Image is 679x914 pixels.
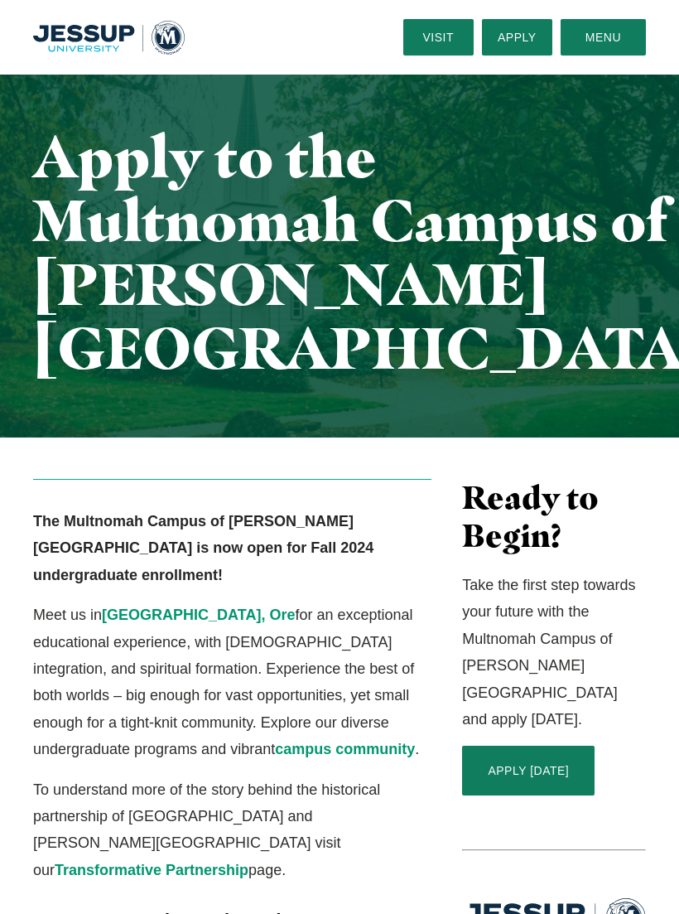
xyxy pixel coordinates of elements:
a: [GEOGRAPHIC_DATA], Ore [102,607,295,623]
img: Multnomah University Logo [33,21,185,55]
strong: The Multnomah Campus of [PERSON_NAME][GEOGRAPHIC_DATA] is now open for Fall 2024 undergraduate en... [33,513,373,583]
a: Apply [482,19,552,56]
a: Home [33,21,185,55]
a: Visit [403,19,474,56]
p: To understand more of the story behind the historical partnership of [GEOGRAPHIC_DATA] and [PERSO... [33,776,431,884]
a: campus community [275,741,415,757]
h3: Ready to Begin? [462,479,646,555]
a: Transformative Partnership [55,862,248,878]
p: Meet us in for an exceptional educational experience, with [DEMOGRAPHIC_DATA] integration, and sp... [33,602,431,762]
a: APPLY [DATE] [462,746,595,796]
button: Menu [561,19,646,56]
p: Take the first step towards your future with the Multnomah Campus of [PERSON_NAME][GEOGRAPHIC_DAT... [462,572,646,733]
